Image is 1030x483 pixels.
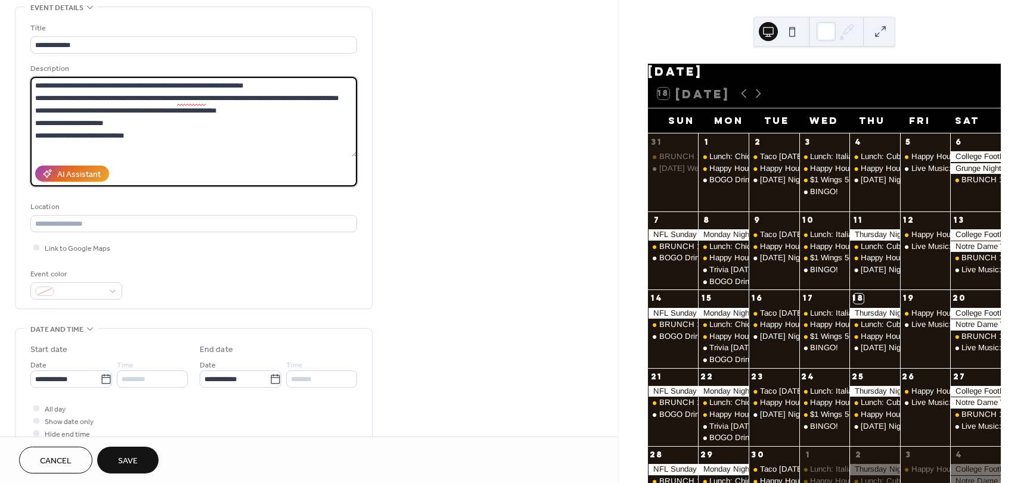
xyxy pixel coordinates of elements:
span: All day [45,403,66,416]
div: Happy Hour [810,319,852,330]
div: Taco Tuesday [749,386,799,397]
div: Live Music: Austin James [950,421,1001,432]
div: [DATE] Night Karaoke Hosted by [PERSON_NAME] [760,409,944,420]
div: BOGO Drinks! 9 PM-Close [709,276,803,287]
div: Thursday Night Karaoke Hosted by Steve Smith [849,342,900,353]
div: BINGO! [799,421,850,432]
div: BINGO! [799,186,850,197]
div: Lunch: Italian Sandwich [799,386,850,397]
div: Happy Hour [749,163,799,174]
div: BOGO Drinks! 9 PM-Close [698,354,749,365]
div: Lunch: Italian Sandwich [810,464,893,475]
div: 14 [651,294,662,304]
div: Tuesday Night Karaoke Hosted by Steve Smith [749,331,799,342]
div: 23 [753,372,763,382]
div: [DATE] Night Karaoke Hosted by [PERSON_NAME] [760,253,944,263]
div: BOGO Drinks! 9 PM-Close [698,276,749,287]
div: Trivia [DATE] [709,342,756,353]
div: Taco Tuesday [749,151,799,162]
div: BRUNCH 11AM-2PM [950,253,1001,263]
div: 7 [651,216,662,226]
div: Trivia Monday [698,421,749,432]
div: 4 [854,137,864,147]
div: 22 [702,372,712,382]
div: BRUNCH 11AM-2PM [659,319,735,330]
div: 29 [702,450,712,460]
div: Lunch: Italian Sandwich [799,464,850,475]
div: Lunch: Chicken Parmesan Hero [698,241,749,252]
div: 3 [803,137,813,147]
div: Title [30,22,355,35]
div: Happy Hour [900,464,951,475]
div: 30 [753,450,763,460]
div: BOGO Drinks! 9 PM-Close [698,174,749,185]
div: Lunch: Cuban Sandwich [849,319,900,330]
div: Lunch: Italian Sandwich [810,308,893,319]
div: Thursday Night Football [849,386,900,397]
div: NFL Sunday Ticket [648,386,699,397]
div: NFL Sunday Ticket [648,229,699,240]
div: BRUNCH 11AM-2PM [648,319,699,330]
div: Live Music: Back Country Boys [911,163,1022,174]
span: Show date only [45,416,94,428]
div: Monday Night Football [698,229,749,240]
div: 15 [702,294,712,304]
div: Sun [657,108,705,133]
div: College Football [950,386,1001,397]
div: Lunch: Cuban Sandwich [849,241,900,252]
div: BOGO Drinks! 9 PM-Close [709,354,803,365]
div: 12 [904,216,914,226]
div: Trivia [DATE] [709,421,756,432]
div: Lunch: Italian Sandwich [799,229,850,240]
div: Lunch: Chicken Parmesan Hero [698,397,749,408]
div: Lunch: Chicken Parmesan Hero [698,319,749,330]
div: 21 [651,372,662,382]
div: Happy Hour [911,308,953,319]
div: 27 [954,372,964,382]
div: Live Music: Model Citisin [911,397,999,408]
div: $1 Wings 5-10PM [810,253,871,263]
div: $1 Wings 5-10PM [799,174,850,185]
div: Lunch: Italian Sandwich [810,151,893,162]
div: Live Music: Moonstone Riders [950,264,1001,275]
div: Lunch: Italian Sandwich [799,308,850,319]
div: 2 [854,450,864,460]
span: Save [118,455,138,468]
div: BOGO Drinks! 9 PM-Close [709,174,803,185]
div: Event color [30,268,120,281]
div: BINGO! [810,186,838,197]
div: Happy Hour [749,397,799,408]
div: Happy Hour [760,241,802,252]
div: Happy Hour [709,331,751,342]
div: Notre Dame Watch Party [950,319,1001,330]
div: [DATE] Night Karaoke Hosted by [PERSON_NAME] [760,331,944,342]
button: Save [97,447,159,473]
div: Monday Night Football [698,464,749,475]
div: Trivia Monday [698,264,749,275]
div: Happy Hour [900,386,951,397]
div: Taco [DATE] [760,308,805,319]
div: [DATE] Night Karaoke Hosted by [PERSON_NAME] [760,174,944,185]
div: Thursday Night Football [849,308,900,319]
div: NFL Sunday Ticket [648,308,699,319]
div: Happy Hour [810,241,852,252]
div: BINGO! [810,421,838,432]
div: BRUNCH 11AM-2PM [659,397,735,408]
div: Happy Hour [900,229,951,240]
div: Happy Hour [799,319,850,330]
div: Live Music: Back Country Boys [900,163,951,174]
div: 26 [904,372,914,382]
div: $1 Wings 5-10PM [799,253,850,263]
div: Tuesday Night Karaoke Hosted by Steve Smith [749,409,799,420]
span: Link to Google Maps [45,242,110,255]
div: [DATE] Weekend Party feat. Live Music: Rich Kids [659,163,837,174]
div: 11 [854,216,864,226]
div: BINGO! [799,264,850,275]
div: BRUNCH 11AM-2PM [950,409,1001,420]
div: Mon [705,108,753,133]
div: 10 [803,216,813,226]
div: Happy Hour [749,241,799,252]
div: Happy Hour [911,386,953,397]
div: Live Music: Rich Kids [900,319,951,330]
div: Taco [DATE] [760,386,805,397]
